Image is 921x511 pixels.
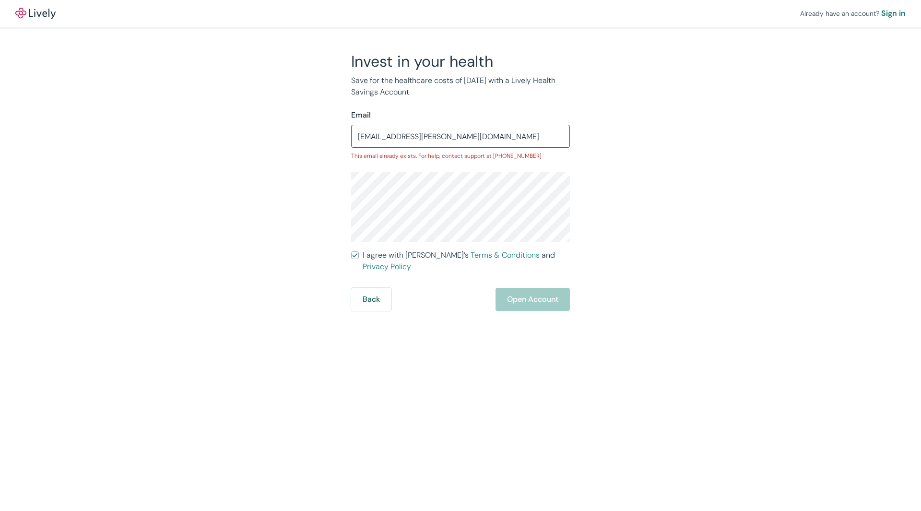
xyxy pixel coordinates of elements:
[15,8,56,19] img: Lively
[363,250,570,273] span: I agree with [PERSON_NAME]’s and
[363,261,411,272] a: Privacy Policy
[15,8,56,19] a: LivelyLively
[351,109,371,121] label: Email
[800,8,906,19] div: Already have an account?
[351,288,391,311] button: Back
[881,8,906,19] a: Sign in
[471,250,540,260] a: Terms & Conditions
[351,52,570,71] h2: Invest in your health
[351,75,570,98] p: Save for the healthcare costs of [DATE] with a Lively Health Savings Account
[351,152,570,160] p: This email already exists. For help, contact support at [PHONE_NUMBER]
